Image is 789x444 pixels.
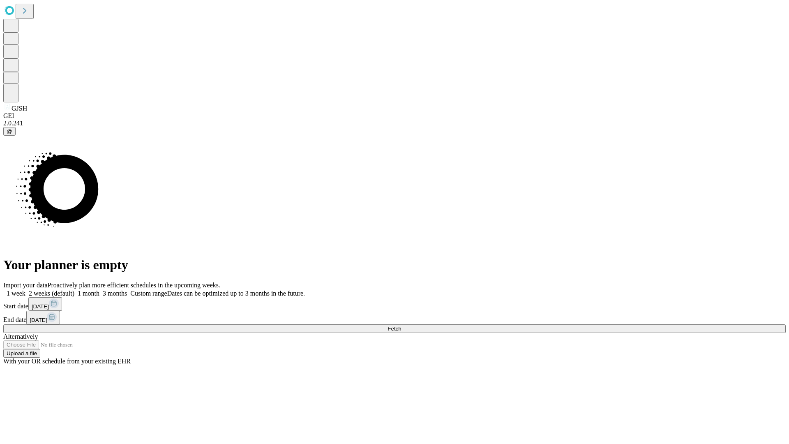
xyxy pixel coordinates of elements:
span: 3 months [103,290,127,297]
span: Import your data [3,282,48,289]
button: [DATE] [26,311,60,324]
div: Start date [3,297,786,311]
span: @ [7,128,12,134]
span: GJSH [12,105,27,112]
button: Fetch [3,324,786,333]
span: [DATE] [30,317,47,323]
span: 2 weeks (default) [29,290,74,297]
button: @ [3,127,16,136]
span: Fetch [388,326,401,332]
span: Proactively plan more efficient schedules in the upcoming weeks. [48,282,220,289]
span: [DATE] [32,303,49,310]
span: Dates can be optimized up to 3 months in the future. [167,290,305,297]
div: End date [3,311,786,324]
span: Custom range [130,290,167,297]
h1: Your planner is empty [3,257,786,273]
div: GEI [3,112,786,120]
button: Upload a file [3,349,40,358]
span: 1 month [78,290,99,297]
button: [DATE] [28,297,62,311]
span: 1 week [7,290,25,297]
div: 2.0.241 [3,120,786,127]
span: With your OR schedule from your existing EHR [3,358,131,365]
span: Alternatively [3,333,38,340]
